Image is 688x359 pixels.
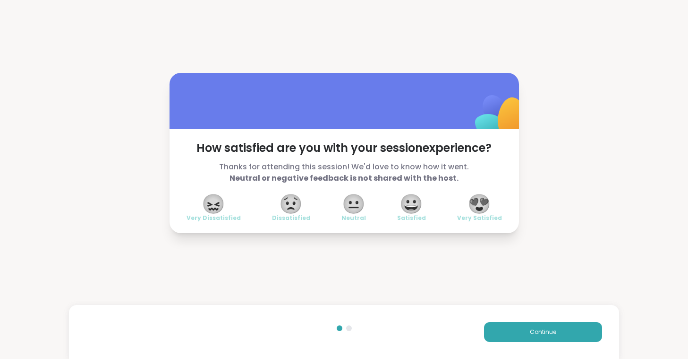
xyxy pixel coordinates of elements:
[399,195,423,212] span: 😀
[341,214,366,222] span: Neutral
[187,161,502,184] span: Thanks for attending this session! We'd love to know how it went.
[202,195,225,212] span: 😖
[530,328,556,336] span: Continue
[229,173,459,184] b: Neutral or negative feedback is not shared with the host.
[279,195,303,212] span: 😟
[187,214,241,222] span: Very Dissatisfied
[467,195,491,212] span: 😍
[457,214,502,222] span: Very Satisfied
[397,214,426,222] span: Satisfied
[342,195,365,212] span: 😐
[484,322,602,342] button: Continue
[187,140,502,156] span: How satisfied are you with your session experience?
[272,214,310,222] span: Dissatisfied
[453,70,547,165] img: ShareWell Logomark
